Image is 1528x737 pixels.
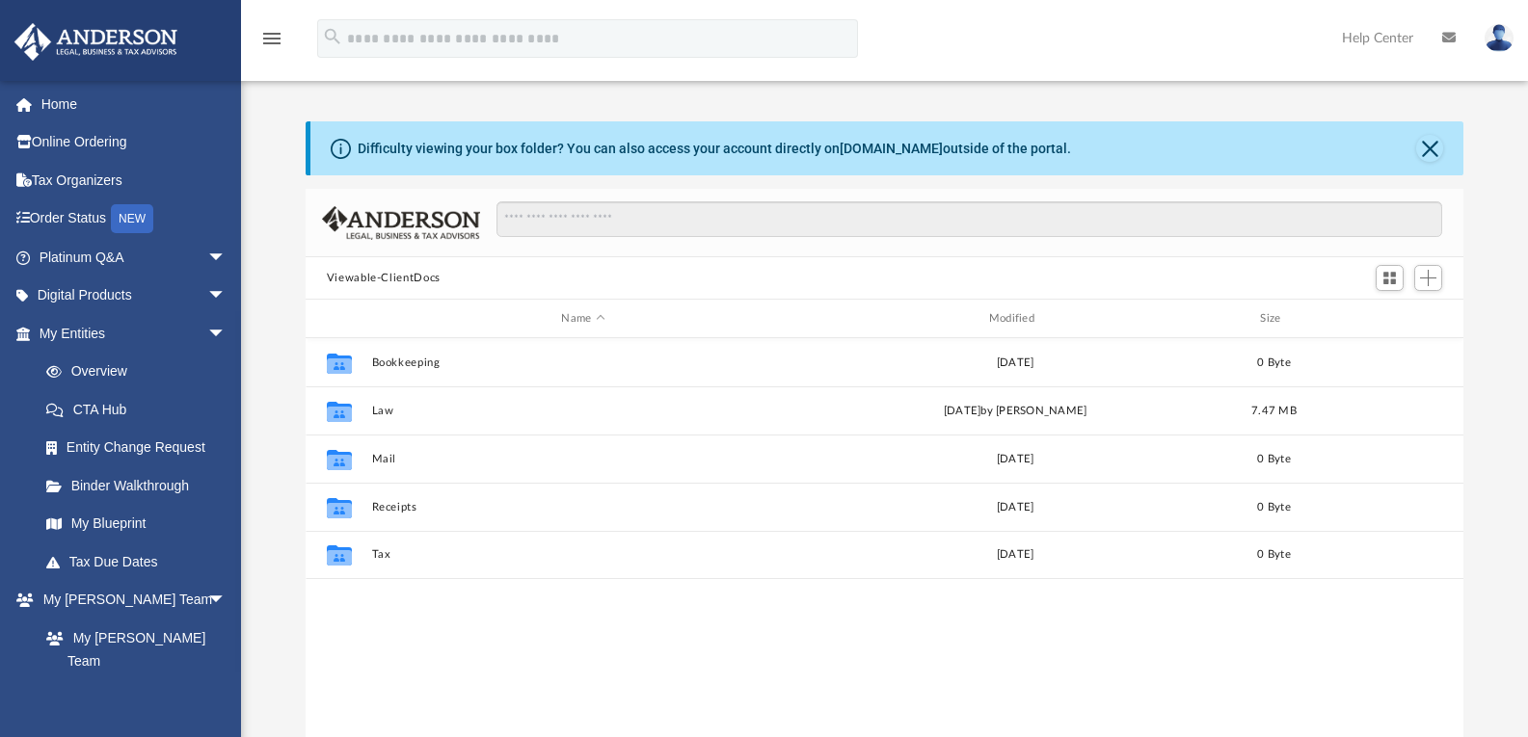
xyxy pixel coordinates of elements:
[1376,265,1405,292] button: Switch to Grid View
[207,238,246,277] span: arrow_drop_down
[370,310,794,328] div: Name
[1251,406,1297,416] span: 7.47 MB
[803,546,1226,564] div: [DATE]
[1416,135,1443,162] button: Close
[13,314,255,353] a: My Entitiesarrow_drop_down
[260,37,283,50] a: menu
[13,199,255,239] a: Order StatusNEW
[27,353,255,391] a: Overview
[207,276,246,316] span: arrow_drop_down
[803,310,1227,328] div: Modified
[1257,549,1291,560] span: 0 Byte
[27,505,246,543] a: My Blueprint
[496,201,1442,238] input: Search files and folders
[111,204,153,233] div: NEW
[27,429,255,467] a: Entity Change Request
[27,466,255,505] a: Binder Walkthrough
[1414,265,1443,292] button: Add
[1257,357,1291,368] span: 0 Byte
[27,619,236,680] a: My [PERSON_NAME] Team
[27,390,255,429] a: CTA Hub
[1257,502,1291,513] span: 0 Byte
[803,355,1226,372] div: [DATE]
[207,581,246,620] span: arrow_drop_down
[314,310,362,328] div: id
[260,27,283,50] i: menu
[943,406,980,416] span: [DATE]
[13,161,255,199] a: Tax Organizers
[306,338,1464,737] div: grid
[358,139,1071,159] div: Difficulty viewing your box folder? You can also access your account directly on outside of the p...
[840,141,943,156] a: [DOMAIN_NAME]
[322,26,343,47] i: search
[13,85,255,123] a: Home
[371,405,794,417] button: Law
[371,501,794,513] button: Receipts
[27,542,255,581] a: Tax Due Dates
[1235,310,1312,328] div: Size
[1485,24,1514,52] img: User Pic
[803,403,1226,420] div: by [PERSON_NAME]
[13,123,255,162] a: Online Ordering
[13,276,255,315] a: Digital Productsarrow_drop_down
[803,451,1226,468] div: [DATE]
[371,453,794,465] button: Mail
[803,499,1226,516] div: [DATE]
[1321,310,1456,328] div: id
[9,23,183,61] img: Anderson Advisors Platinum Portal
[327,270,441,287] button: Viewable-ClientDocs
[371,548,794,561] button: Tax
[1257,454,1291,464] span: 0 Byte
[13,238,255,276] a: Platinum Q&Aarrow_drop_down
[371,356,794,369] button: Bookkeeping
[207,314,246,354] span: arrow_drop_down
[13,581,246,619] a: My [PERSON_NAME] Teamarrow_drop_down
